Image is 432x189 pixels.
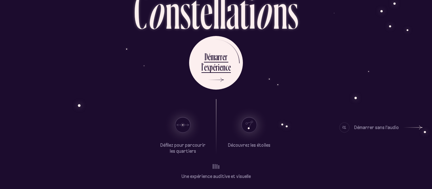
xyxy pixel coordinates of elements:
div: n [222,61,225,73]
p: Une expérience auditive et visuelle [182,174,251,180]
div: e [228,61,231,73]
div: a [215,50,218,63]
div: i [218,61,219,73]
div: m [211,50,215,63]
div: Démarrer sans l’audio [354,122,399,133]
div: e [204,61,207,73]
button: Démarrerl’expérience [189,36,243,90]
div: r [225,50,227,63]
div: r [216,61,218,73]
div: r [220,50,222,63]
div: e [222,50,225,63]
div: r [218,50,220,63]
div: c [225,61,228,73]
div: é [208,50,211,63]
div: e [219,61,222,73]
div: D [205,50,208,63]
p: Défilez pour parcourir les quartiers [159,142,207,155]
div: x [207,61,210,73]
div: l [201,61,203,73]
button: Démarrer sans l’audio [339,122,423,133]
div: é [213,61,216,73]
div: ’ [203,61,204,73]
div: p [210,61,213,73]
p: Découvrez les étoiles [228,142,270,149]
